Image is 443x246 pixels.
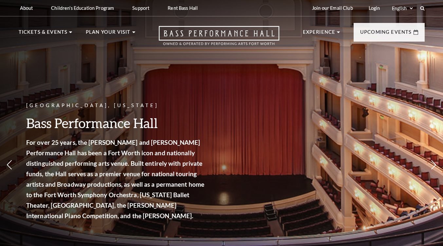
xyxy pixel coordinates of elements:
[19,28,68,40] p: Tickets & Events
[26,115,206,131] h3: Bass Performance Hall
[391,5,414,11] select: Select:
[20,5,33,11] p: About
[132,5,149,11] p: Support
[51,5,114,11] p: Children's Education Program
[168,5,198,11] p: Rent Bass Hall
[303,28,336,40] p: Experience
[26,102,206,110] p: [GEOGRAPHIC_DATA], [US_STATE]
[360,28,412,40] p: Upcoming Events
[26,139,204,219] strong: For over 25 years, the [PERSON_NAME] and [PERSON_NAME] Performance Hall has been a Fort Worth ico...
[86,28,131,40] p: Plan Your Visit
